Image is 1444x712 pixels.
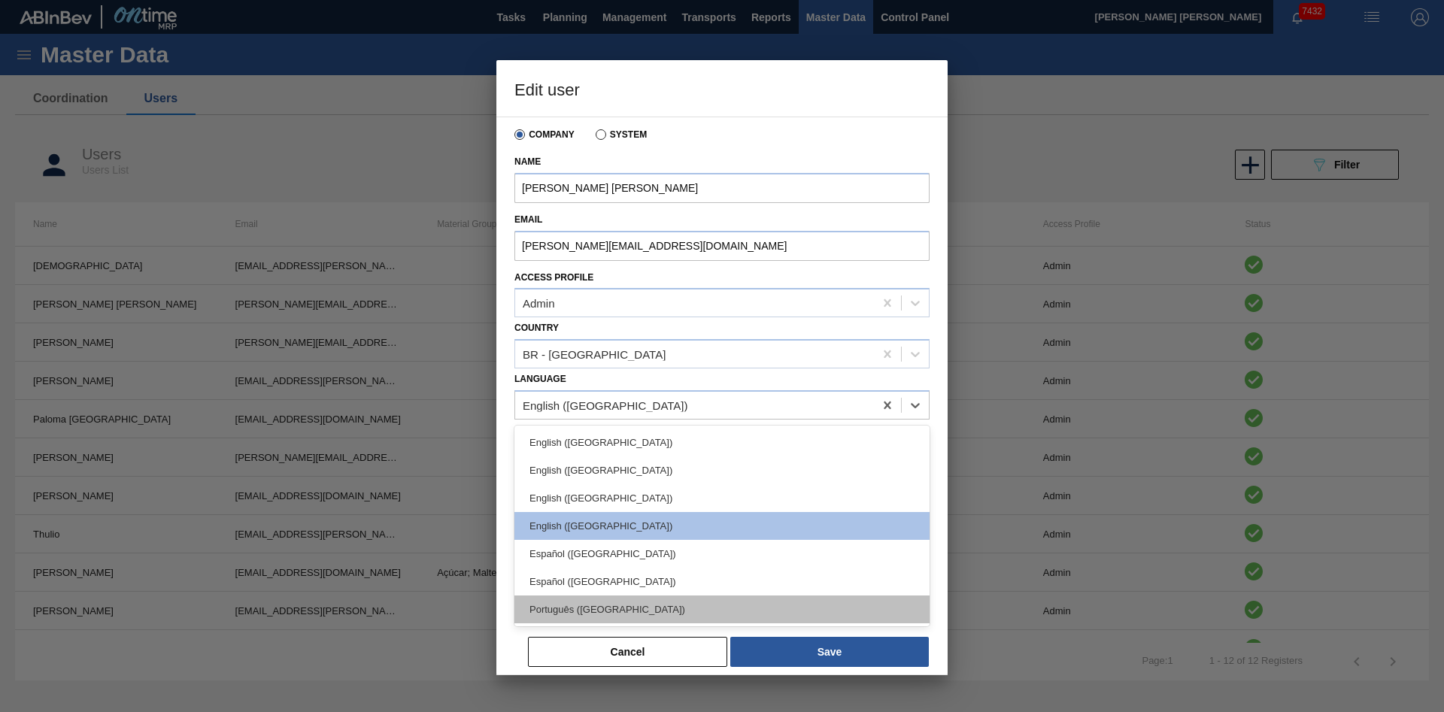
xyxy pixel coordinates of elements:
[514,323,559,333] label: Country
[514,129,575,140] label: Company
[523,297,555,310] div: Admin
[496,60,948,117] h3: Edit user
[514,595,930,623] div: Português ([GEOGRAPHIC_DATA])
[730,637,929,667] button: Save
[514,429,930,456] div: English ([GEOGRAPHIC_DATA])
[514,209,930,231] label: Email
[514,374,566,384] label: Language
[514,540,930,568] div: Español ([GEOGRAPHIC_DATA])
[523,398,688,411] div: English ([GEOGRAPHIC_DATA])
[514,568,930,595] div: Español ([GEOGRAPHIC_DATA])
[514,484,930,512] div: English ([GEOGRAPHIC_DATA])
[514,512,930,540] div: English ([GEOGRAPHIC_DATA])
[514,272,593,283] label: Access Profile
[528,637,727,667] button: Cancel
[514,456,930,484] div: English ([GEOGRAPHIC_DATA])
[514,151,930,173] label: Name
[514,425,583,435] label: Supplier Unit
[596,129,648,140] label: System
[523,348,666,361] div: BR - [GEOGRAPHIC_DATA]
